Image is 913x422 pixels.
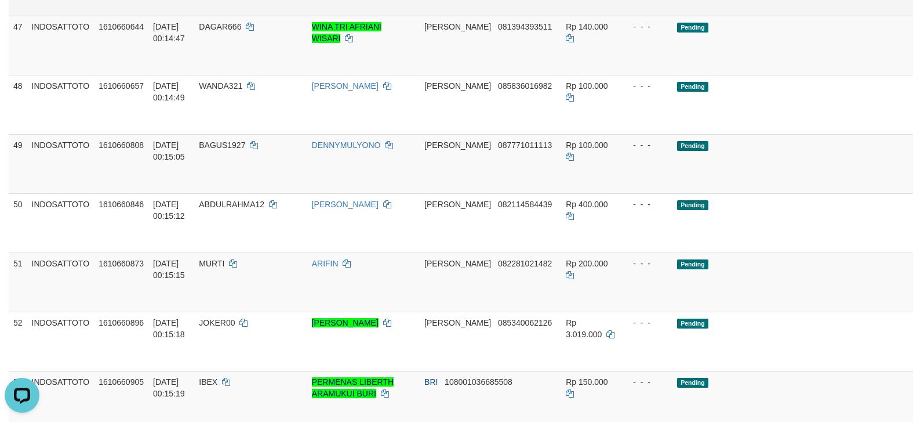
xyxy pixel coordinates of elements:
[624,80,668,92] div: - - -
[27,312,94,371] td: INDOSATTOTO
[498,200,552,209] span: Copy 082114584439 to clipboard
[99,377,144,387] span: 1610660905
[9,253,27,312] td: 51
[445,377,512,387] span: Copy 108001036685508 to clipboard
[153,377,185,398] span: [DATE] 00:15:19
[624,376,668,388] div: - - -
[566,81,608,91] span: Rp 100.000
[424,140,491,150] span: [PERSON_NAME]
[498,318,552,327] span: Copy 085340062126 to clipboard
[199,200,264,209] span: ABDULRAHMA12
[624,317,668,329] div: - - -
[624,139,668,151] div: - - -
[9,16,27,75] td: 47
[312,200,379,209] a: [PERSON_NAME]
[498,259,552,268] span: Copy 082281021482 to clipboard
[199,259,224,268] span: MURTI
[99,259,144,268] span: 1610660873
[199,377,217,387] span: IBEX
[199,81,242,91] span: WANDA321
[424,318,491,327] span: [PERSON_NAME]
[9,134,27,193] td: 49
[677,23,708,33] span: Pending
[566,140,608,150] span: Rp 100.000
[677,319,708,329] span: Pending
[566,377,608,387] span: Rp 150.000
[624,258,668,269] div: - - -
[624,21,668,33] div: - - -
[424,22,491,31] span: [PERSON_NAME]
[677,378,708,388] span: Pending
[677,259,708,269] span: Pending
[624,199,668,210] div: - - -
[566,22,608,31] span: Rp 140.000
[498,81,552,91] span: Copy 085836016982 to clipboard
[153,140,185,161] span: [DATE] 00:15:05
[153,81,185,102] span: [DATE] 00:14:49
[27,193,94,253] td: INDOSATTOTO
[566,200,608,209] span: Rp 400.000
[424,259,491,268] span: [PERSON_NAME]
[9,312,27,371] td: 52
[498,140,552,150] span: Copy 087771011113 to clipboard
[99,318,144,327] span: 1610660896
[424,200,491,209] span: [PERSON_NAME]
[99,200,144,209] span: 1610660846
[424,377,438,387] span: BRI
[27,75,94,134] td: INDOSATTOTO
[153,200,185,221] span: [DATE] 00:15:12
[312,377,394,398] a: PERMENAS LIBERTH ARAMUKUI BURI
[312,22,381,43] a: WINA TRI AFRIANI WISARI
[153,22,185,43] span: [DATE] 00:14:47
[312,259,339,268] a: ARIFIN
[5,5,39,39] button: Open LiveChat chat widget
[9,75,27,134] td: 48
[566,259,608,268] span: Rp 200.000
[199,140,245,150] span: BAGUS1927
[99,140,144,150] span: 1610660808
[99,81,144,91] span: 1610660657
[153,259,185,280] span: [DATE] 00:15:15
[27,134,94,193] td: INDOSATTOTO
[566,318,602,339] span: Rp 3.019.000
[312,140,381,150] a: DENNYMULYONO
[677,82,708,92] span: Pending
[99,22,144,31] span: 1610660644
[153,318,185,339] span: [DATE] 00:15:18
[677,200,708,210] span: Pending
[498,22,552,31] span: Copy 081394393511 to clipboard
[9,193,27,253] td: 50
[27,253,94,312] td: INDOSATTOTO
[199,22,241,31] span: DAGAR666
[424,81,491,91] span: [PERSON_NAME]
[199,318,235,327] span: JOKER00
[312,318,379,327] a: [PERSON_NAME]
[677,141,708,151] span: Pending
[27,16,94,75] td: INDOSATTOTO
[312,81,379,91] a: [PERSON_NAME]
